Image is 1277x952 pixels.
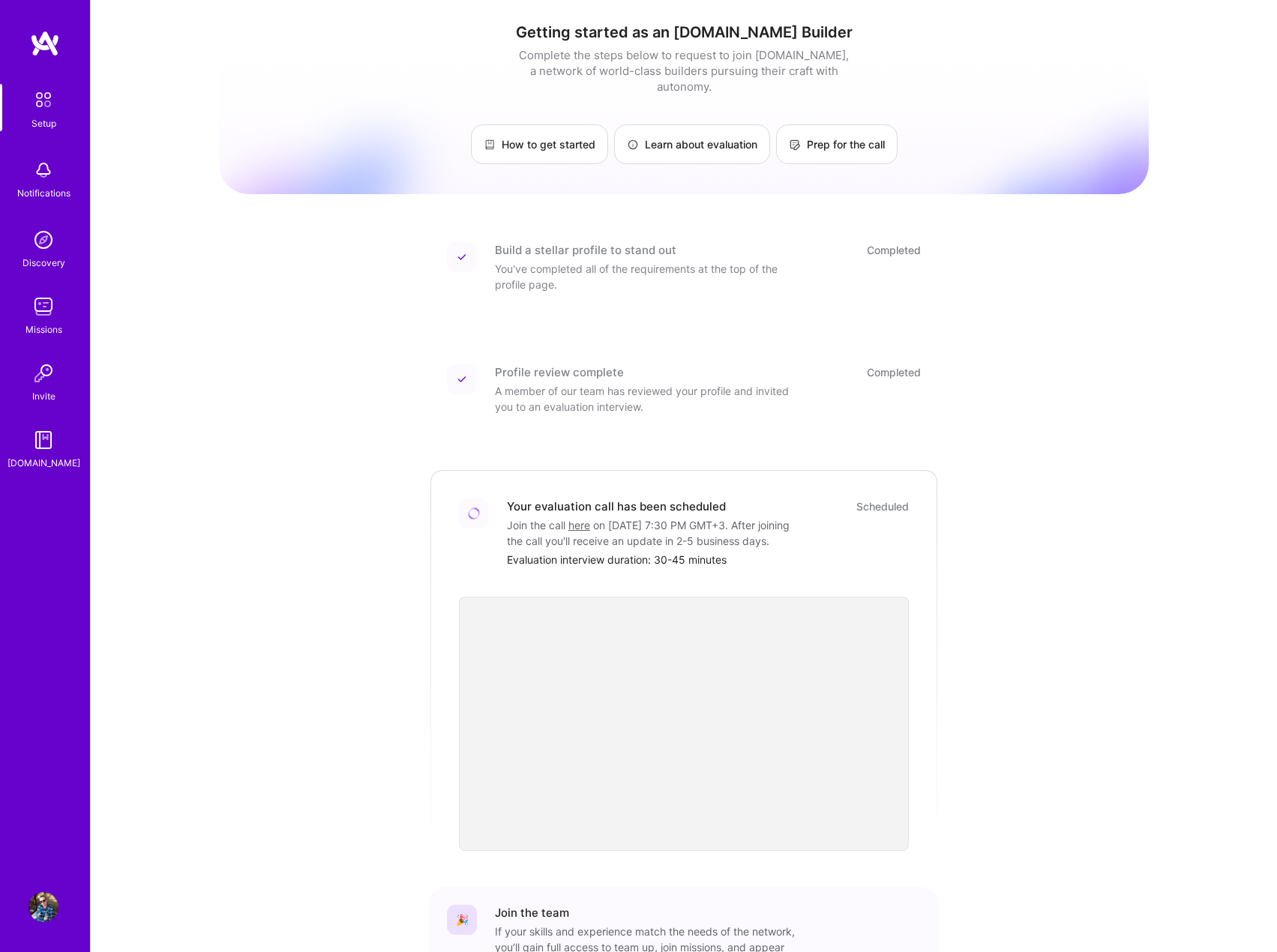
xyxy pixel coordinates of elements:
img: setup [28,84,59,115]
div: Your evaluation call has been scheduled [507,498,726,514]
div: Missions [25,322,62,337]
img: Completed [457,253,466,262]
img: User Avatar [28,892,58,922]
a: User Avatar [25,892,62,922]
div: Setup [31,115,56,131]
h1: Getting started as an [DOMAIN_NAME] Builder [219,23,1149,41]
div: Profile review complete [495,364,624,380]
img: Invite [28,358,58,388]
a: How to get started [471,124,608,164]
img: teamwork [28,292,58,322]
div: Join the call on [DATE] 7:30 PM GMT+3 . After joining the call you'll receive an update in 2-5 bu... [507,517,807,549]
img: logo [30,30,60,57]
img: Prep for the call [789,139,801,151]
div: Invite [32,388,55,404]
a: Learn about evaluation [614,124,770,164]
div: You've completed all of the requirements at the top of the profile page. [495,261,795,292]
img: discovery [28,225,58,255]
a: here [568,519,590,531]
img: guide book [28,425,58,455]
div: Evaluation interview duration: 30-45 minutes [507,552,909,567]
div: 🎉 [447,905,477,935]
div: Scheduled [856,498,909,514]
div: Discovery [22,255,65,271]
img: Learn about evaluation [627,139,639,151]
div: A member of our team has reviewed your profile and invited you to an evaluation interview. [495,383,795,415]
img: Completed [457,375,466,384]
div: Join the team [495,905,569,921]
img: Loading [466,506,481,521]
img: How to get started [484,139,496,151]
a: Prep for the call [776,124,898,164]
div: [DOMAIN_NAME] [7,455,80,471]
div: Build a stellar profile to stand out [495,242,676,258]
div: Notifications [17,185,70,201]
div: Complete the steps below to request to join [DOMAIN_NAME], a network of world-class builders purs... [515,47,853,94]
iframe: video [459,597,909,851]
div: Completed [867,242,921,258]
img: bell [28,155,58,185]
div: Completed [867,364,921,380]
